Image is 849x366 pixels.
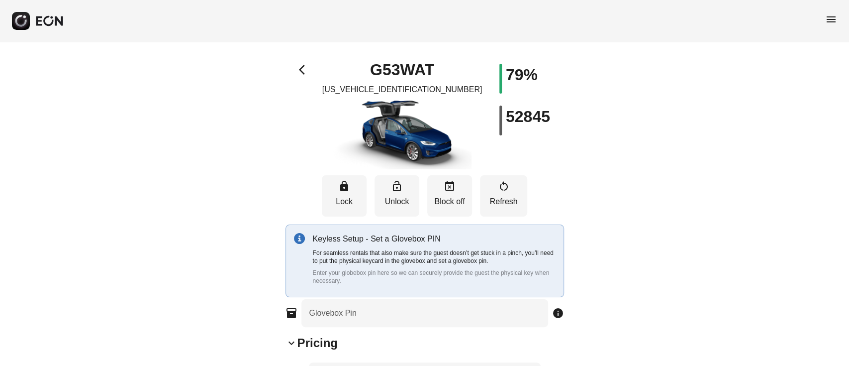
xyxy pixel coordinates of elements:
button: Block off [427,175,472,217]
p: [US_VEHICLE_IDENTIFICATION_NUMBER] [322,84,482,96]
p: Enter your globebox pin here so we can securely provide the guest the physical key when necessary. [313,269,556,285]
p: Refresh [485,196,522,208]
span: info [552,307,564,319]
span: lock [338,180,350,192]
label: Glovebox Pin [309,307,357,319]
button: Refresh [480,175,527,217]
span: keyboard_arrow_down [285,337,297,349]
h1: G53WAT [370,64,434,76]
p: Lock [327,196,362,208]
h1: 52845 [506,111,550,122]
span: inventory_2 [285,307,297,319]
button: Lock [322,175,367,217]
span: event_busy [444,180,456,192]
p: For seamless rentals that also make sure the guest doesn’t get stuck in a pinch, you’ll need to p... [313,249,556,265]
h2: Pricing [297,335,338,351]
span: menu [825,13,837,25]
p: Block off [432,196,467,208]
p: Unlock [379,196,414,208]
span: lock_open [391,180,403,192]
button: Unlock [375,175,419,217]
h1: 79% [506,69,538,81]
p: Keyless Setup - Set a Glovebox PIN [313,233,556,245]
img: car [332,100,472,169]
img: info [294,233,305,244]
span: restart_alt [498,180,510,192]
span: arrow_back_ios [299,64,311,76]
